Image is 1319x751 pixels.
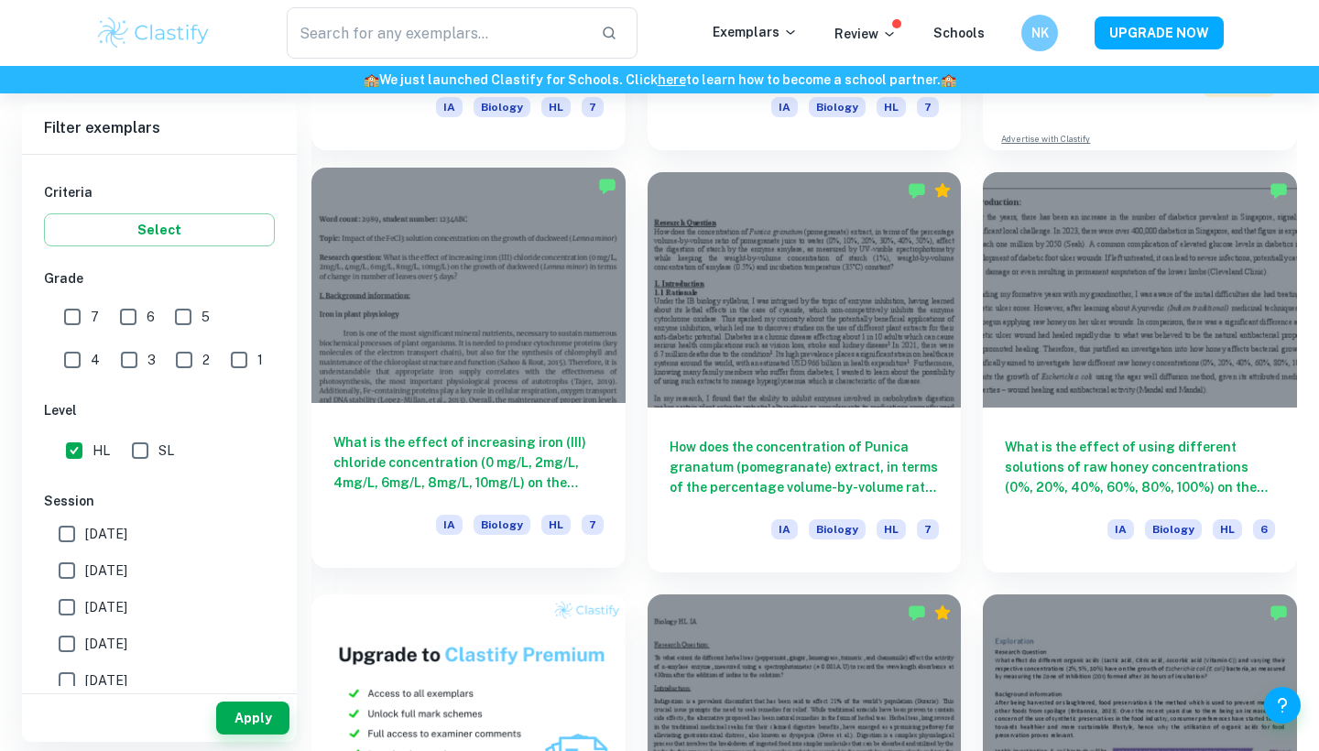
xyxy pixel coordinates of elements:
[1001,133,1090,146] a: Advertise with Clastify
[1107,519,1134,539] span: IA
[809,519,866,539] span: Biology
[85,524,127,544] span: [DATE]
[582,97,604,117] span: 7
[4,70,1315,90] h6: We just launched Clastify for Schools. Click to learn how to become a school partner.
[917,519,939,539] span: 7
[1095,16,1224,49] button: UPGRADE NOW
[1021,15,1058,51] button: NK
[85,561,127,581] span: [DATE]
[541,515,571,535] span: HL
[257,350,263,370] span: 1
[771,519,798,539] span: IA
[658,72,686,87] a: here
[648,172,962,572] a: How does the concentration of Punica granatum (pomegranate) extract, in terms of the percentage v...
[95,15,212,51] img: Clastify logo
[147,307,155,327] span: 6
[436,515,463,535] span: IA
[1145,519,1202,539] span: Biology
[85,634,127,654] span: [DATE]
[436,97,463,117] span: IA
[22,103,297,154] h6: Filter exemplars
[933,26,985,40] a: Schools
[1030,23,1051,43] h6: NK
[158,441,174,461] span: SL
[202,350,210,370] span: 2
[216,702,289,735] button: Apply
[44,491,275,511] h6: Session
[93,441,110,461] span: HL
[713,22,798,42] p: Exemplars
[1005,437,1275,497] h6: What is the effect of using different solutions of raw honey concentrations (0%, 20%, 40%, 60%, 8...
[1213,519,1242,539] span: HL
[147,350,156,370] span: 3
[877,97,906,117] span: HL
[1253,519,1275,539] span: 6
[917,97,939,117] span: 7
[598,177,616,195] img: Marked
[474,97,530,117] span: Biology
[877,519,906,539] span: HL
[582,515,604,535] span: 7
[541,97,571,117] span: HL
[933,181,952,200] div: Premium
[1270,604,1288,622] img: Marked
[44,400,275,420] h6: Level
[44,268,275,288] h6: Grade
[834,24,897,44] p: Review
[941,72,956,87] span: 🏫
[202,307,210,327] span: 5
[85,597,127,617] span: [DATE]
[91,307,99,327] span: 7
[311,172,626,572] a: What is the effect of increasing iron (III) chloride concentration (0 mg/L, 2mg/L, 4mg/L, 6mg/L, ...
[91,350,100,370] span: 4
[44,213,275,246] button: Select
[809,97,866,117] span: Biology
[333,432,604,493] h6: What is the effect of increasing iron (III) chloride concentration (0 mg/L, 2mg/L, 4mg/L, 6mg/L, ...
[1270,181,1288,200] img: Marked
[287,7,586,59] input: Search for any exemplars...
[771,97,798,117] span: IA
[85,670,127,691] span: [DATE]
[364,72,379,87] span: 🏫
[908,181,926,200] img: Marked
[670,437,940,497] h6: How does the concentration of Punica granatum (pomegranate) extract, in terms of the percentage v...
[44,182,275,202] h6: Criteria
[1264,687,1301,724] button: Help and Feedback
[933,604,952,622] div: Premium
[908,604,926,622] img: Marked
[983,172,1297,572] a: What is the effect of using different solutions of raw honey concentrations (0%, 20%, 40%, 60%, 8...
[474,515,530,535] span: Biology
